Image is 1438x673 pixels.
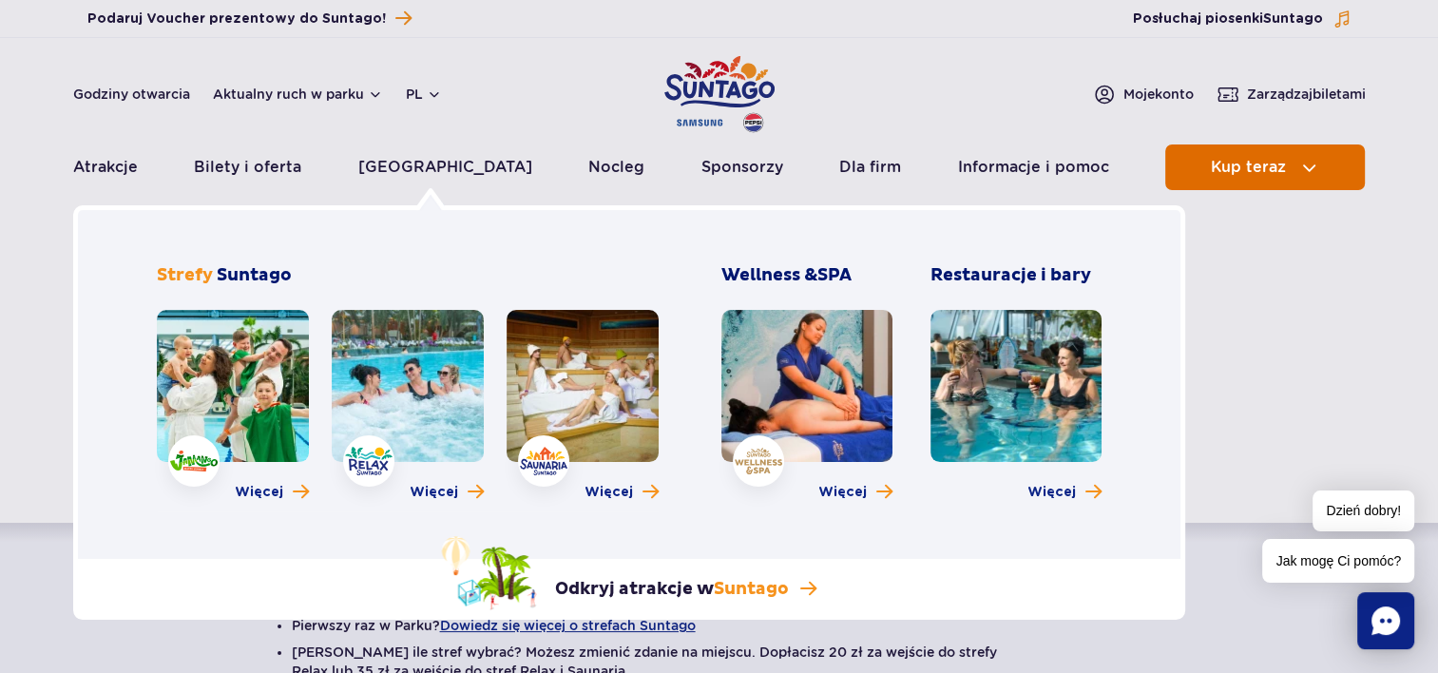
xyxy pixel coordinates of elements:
[839,144,901,190] a: Dla firm
[217,264,292,286] span: Suntago
[817,264,852,286] span: SPA
[1247,85,1366,104] span: Zarządzaj biletami
[714,578,789,600] span: Suntago
[930,264,1102,287] h3: Restauracje i bary
[1217,83,1366,106] a: Zarządzajbiletami
[958,144,1109,190] a: Informacje i pomoc
[358,144,532,190] a: [GEOGRAPHIC_DATA]
[213,87,383,102] button: Aktualny ruch w parku
[235,483,309,502] a: Więcej o strefie Jamango
[1313,490,1414,531] span: Dzień dobry!
[1093,83,1194,106] a: Mojekonto
[235,483,283,502] span: Więcej
[818,483,892,502] a: Więcej o Wellness & SPA
[818,483,867,502] span: Więcej
[73,144,138,190] a: Atrakcje
[1165,144,1365,190] button: Kup teraz
[1211,159,1286,176] span: Kup teraz
[73,85,190,104] a: Godziny otwarcia
[410,483,484,502] a: Więcej o strefie Relax
[1123,85,1194,104] span: Moje konto
[1027,483,1076,502] span: Więcej
[406,85,442,104] button: pl
[441,536,816,610] a: Odkryj atrakcje wSuntago
[1357,592,1414,649] div: Chat
[588,144,644,190] a: Nocleg
[1262,539,1414,583] span: Jak mogę Ci pomóc?
[194,144,301,190] a: Bilety i oferta
[410,483,458,502] span: Więcej
[701,144,783,190] a: Sponsorzy
[1027,483,1102,502] a: Więcej o Restauracje i bary
[721,264,852,286] span: Wellness &
[157,264,213,286] span: Strefy
[585,483,633,502] span: Więcej
[585,483,659,502] a: Więcej o strefie Saunaria
[555,578,789,601] p: Odkryj atrakcje w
